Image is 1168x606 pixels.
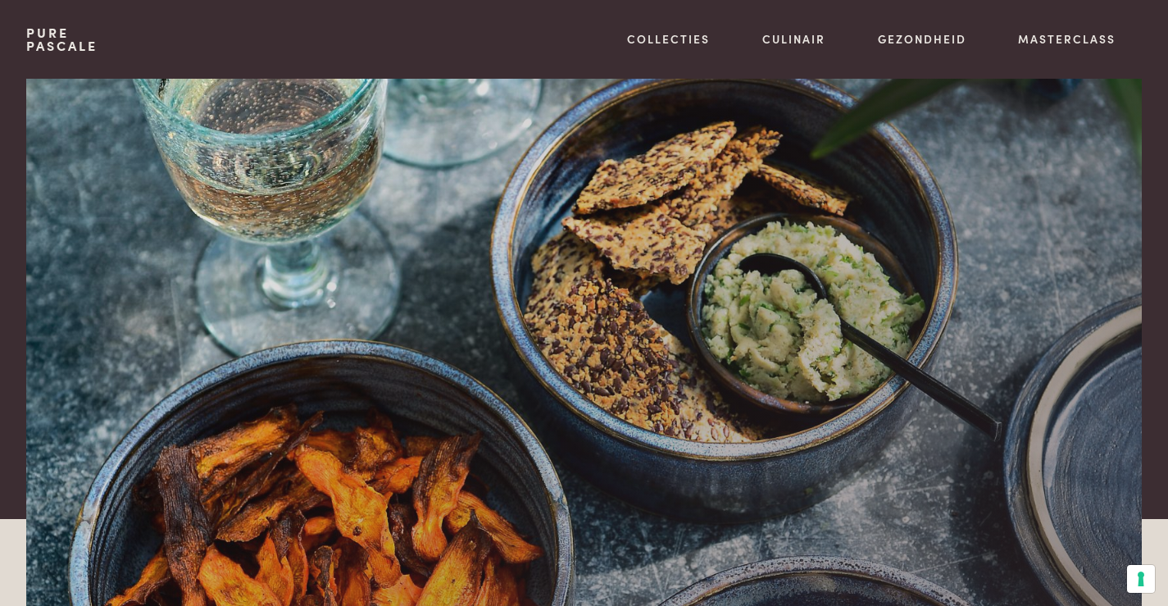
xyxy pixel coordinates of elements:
button: Uw voorkeuren voor toestemming voor trackingtechnologieën [1127,565,1155,593]
a: Masterclass [1018,30,1116,48]
a: PurePascale [26,26,98,52]
a: Gezondheid [878,30,966,48]
a: Culinair [762,30,825,48]
a: Collecties [627,30,710,48]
